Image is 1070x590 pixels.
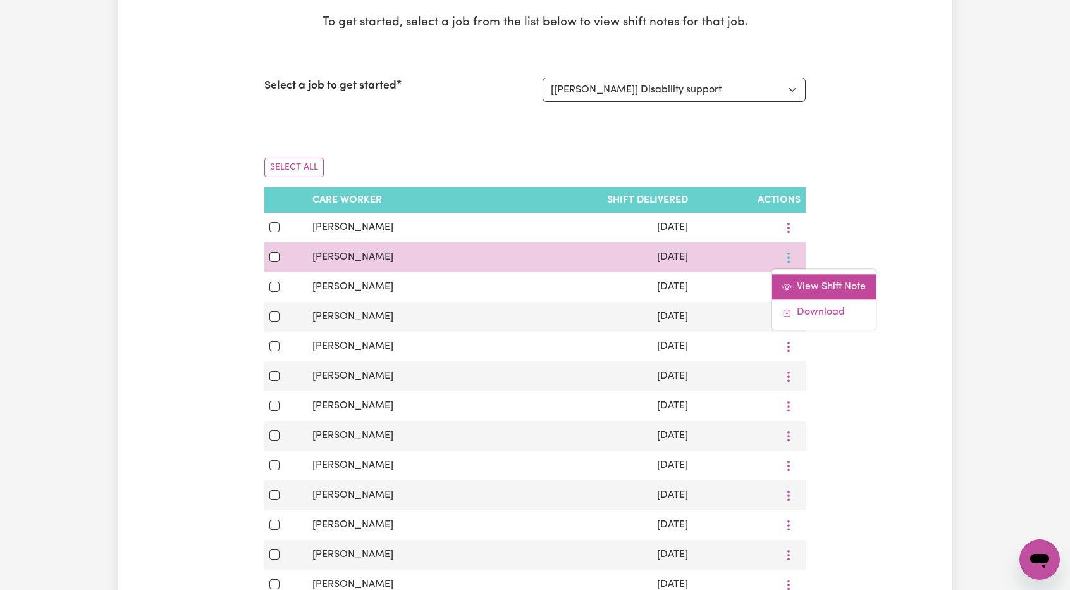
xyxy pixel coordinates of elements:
td: [DATE] [500,332,693,361]
td: [DATE] [500,302,693,332]
button: More options [777,545,801,565]
span: [PERSON_NAME] [312,371,393,381]
span: [PERSON_NAME] [312,341,393,351]
button: More options [777,456,801,475]
span: View Shift Note [797,282,866,292]
div: More options [771,268,876,330]
span: [PERSON_NAME] [312,490,393,500]
span: Care Worker [312,195,382,205]
th: Actions [693,187,806,213]
td: [DATE] [500,272,693,302]
td: [DATE] [500,480,693,510]
a: Download [772,299,876,325]
span: [PERSON_NAME] [312,549,393,560]
td: [DATE] [500,540,693,570]
span: [PERSON_NAME] [312,520,393,530]
td: [DATE] [500,213,693,242]
button: More options [777,515,801,535]
th: Shift delivered [500,187,693,213]
button: More options [777,218,801,237]
iframe: Button to launch messaging window [1019,539,1060,580]
td: [DATE] [500,242,693,272]
span: [PERSON_NAME] [312,430,393,441]
span: [PERSON_NAME] [312,222,393,232]
td: [DATE] [500,510,693,540]
button: More options [777,337,801,356]
button: More options [777,486,801,505]
td: [DATE] [500,451,693,480]
label: Select a job to get started [264,78,397,94]
button: More options [777,396,801,416]
a: View Shift Note [772,274,876,299]
button: Select All [264,158,324,177]
td: [DATE] [500,361,693,391]
span: [PERSON_NAME] [312,311,393,322]
span: [PERSON_NAME] [312,282,393,292]
button: More options [777,248,801,267]
p: To get started, select a job from the list below to view shift notes for that job. [264,14,806,32]
span: [PERSON_NAME] [312,579,393,589]
button: More options [777,367,801,386]
td: [DATE] [500,391,693,421]
span: [PERSON_NAME] [312,401,393,411]
span: [PERSON_NAME] [312,252,393,262]
span: [PERSON_NAME] [312,460,393,470]
button: More options [777,426,801,446]
td: [DATE] [500,421,693,451]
